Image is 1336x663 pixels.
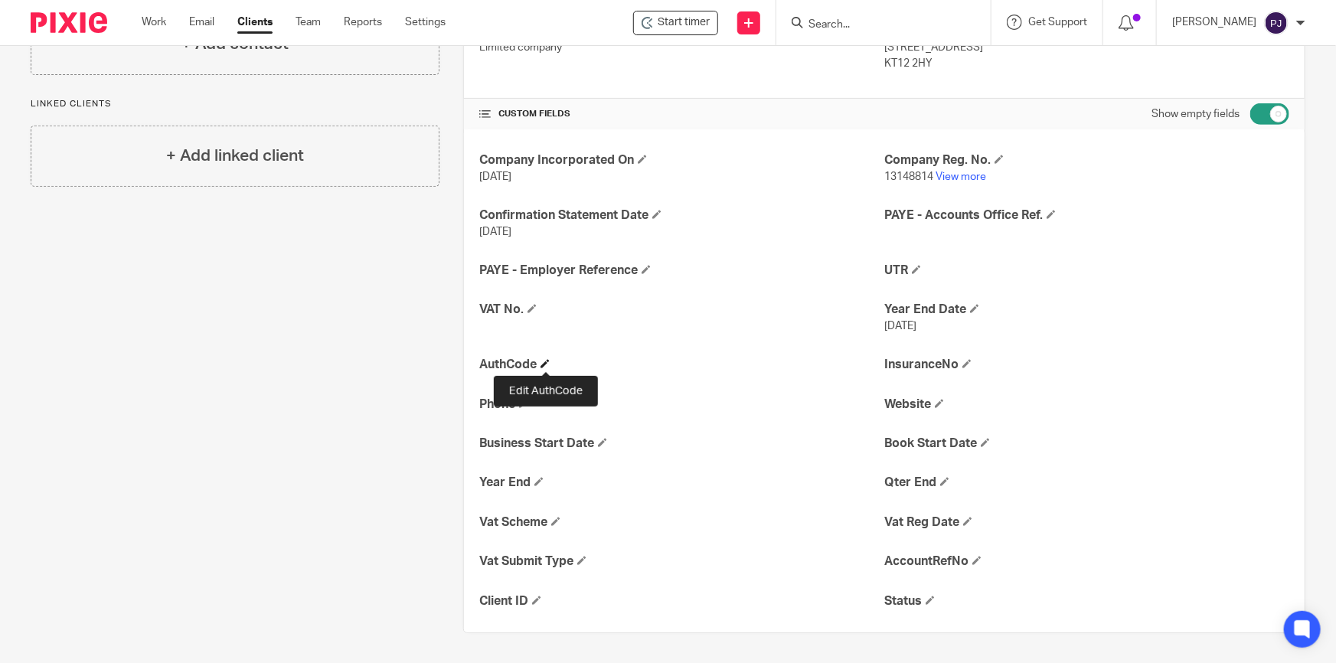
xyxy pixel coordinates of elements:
a: Email [189,15,214,30]
p: KT12 2HY [884,56,1289,71]
h4: Status [884,593,1289,609]
span: Get Support [1028,17,1087,28]
a: Team [296,15,321,30]
a: Clients [237,15,273,30]
p: [PERSON_NAME] [1172,15,1256,30]
a: Settings [405,15,446,30]
h4: Confirmation Statement Date [479,207,884,224]
span: 13148814 [884,171,933,182]
h4: AuthCode [479,357,884,373]
h4: UTR [884,263,1289,279]
img: Pixie [31,12,107,33]
h4: InsuranceNo [884,357,1289,373]
h4: Year End Date [884,302,1289,318]
h4: Year End [479,475,884,491]
h4: Vat Submit Type [479,554,884,570]
h4: Phone [479,397,884,413]
span: [DATE] [884,321,916,331]
h4: AccountRefNo [884,554,1289,570]
div: F2D BUSINESS LTD [633,11,718,35]
h4: Client ID [479,593,884,609]
h4: + Add linked client [166,144,304,168]
a: View more [936,171,986,182]
h4: Website [884,397,1289,413]
h4: Business Start Date [479,436,884,452]
label: Show empty fields [1151,106,1240,122]
h4: Vat Reg Date [884,514,1289,531]
h4: Qter End [884,475,1289,491]
h4: PAYE - Accounts Office Ref. [884,207,1289,224]
p: Linked clients [31,98,439,110]
h4: Company Incorporated On [479,152,884,168]
h4: CUSTOM FIELDS [479,108,884,120]
h4: Book Start Date [884,436,1289,452]
p: Limited company [479,40,884,55]
h4: Company Reg. No. [884,152,1289,168]
img: svg%3E [1264,11,1289,35]
span: [DATE] [479,171,511,182]
a: Reports [344,15,382,30]
span: Start timer [658,15,710,31]
h4: VAT No. [479,302,884,318]
a: Work [142,15,166,30]
input: Search [807,18,945,32]
h4: PAYE - Employer Reference [479,263,884,279]
p: [STREET_ADDRESS] [884,40,1289,55]
h4: Vat Scheme [479,514,884,531]
span: [DATE] [479,227,511,237]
